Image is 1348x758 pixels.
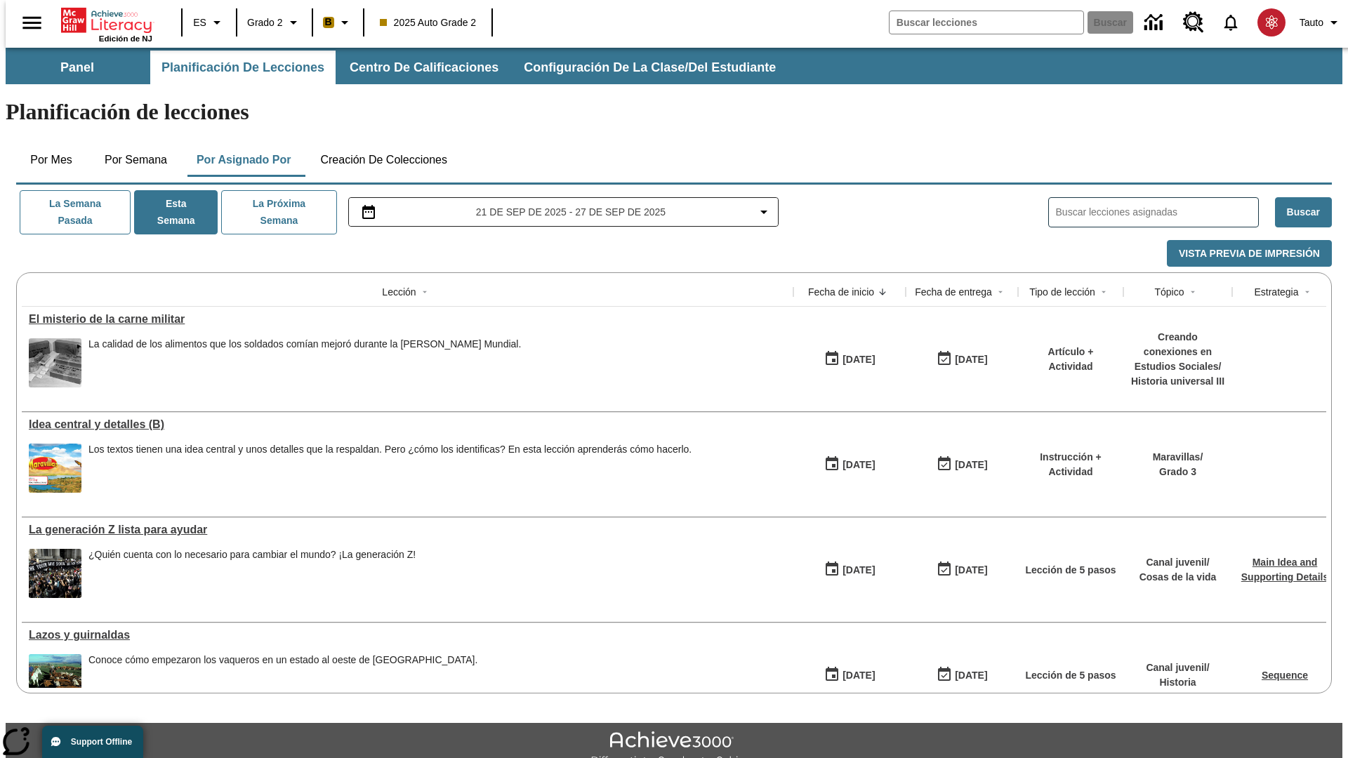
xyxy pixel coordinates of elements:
button: 09/21/25: Último día en que podrá accederse la lección [932,451,992,478]
button: Panel [7,51,147,84]
button: La semana pasada [20,190,131,234]
button: 09/21/25: Primer día en que estuvo disponible la lección [819,662,880,689]
p: Canal juvenil / [1146,660,1209,675]
span: Tauto [1300,15,1323,30]
button: Sort [1184,284,1201,300]
div: Subbarra de navegación [6,51,788,84]
button: Por asignado por [185,143,303,177]
div: Conoce cómo empezaron los vaqueros en un estado al oeste de [GEOGRAPHIC_DATA]. [88,654,477,666]
button: La próxima semana [221,190,336,234]
span: Support Offline [71,737,132,747]
div: [DATE] [955,667,987,684]
img: Fotografía en blanco y negro que muestra cajas de raciones de comida militares con la etiqueta U.... [29,338,81,387]
div: Los textos tienen una idea central y unos detalles que la respaldan. Pero ¿cómo los identificas? ... [88,444,692,456]
button: Sort [1095,284,1112,300]
div: Estrategia [1254,285,1298,299]
button: Creación de colecciones [309,143,458,177]
div: Fecha de inicio [808,285,874,299]
span: 21 de sep de 2025 - 27 de sep de 2025 [476,205,666,220]
button: Buscar [1275,197,1332,227]
button: 09/21/25: Último día en que podrá accederse la lección [932,557,992,583]
a: Main Idea and Supporting Details [1241,557,1328,583]
button: 09/21/25: Primer día en que estuvo disponible la lección [819,451,880,478]
span: B [325,13,332,31]
div: [DATE] [842,351,875,368]
button: 09/21/25: Último día en que podrá accederse la lección [932,662,992,689]
button: Boost El color de la clase es anaranjado claro. Cambiar el color de la clase. [317,10,359,35]
span: Configuración de la clase/del estudiante [524,60,776,76]
div: Subbarra de navegación [6,48,1342,84]
p: Lección de 5 pasos [1025,563,1116,578]
div: El misterio de la carne militar [29,313,786,326]
button: Perfil/Configuración [1294,10,1348,35]
img: avatar image [1257,8,1286,36]
div: [DATE] [842,561,875,579]
button: Sort [992,284,1009,300]
div: Lazos y guirnaldas [29,629,786,641]
div: Lección [382,285,416,299]
button: Sort [1299,284,1316,300]
div: Tipo de lección [1029,285,1095,299]
span: Panel [60,60,94,76]
div: La calidad de los alimentos que los soldados comían mejoró durante la Segunda Guerra Mundial. [88,338,521,387]
button: Por semana [93,143,178,177]
button: 09/21/25: Primer día en que estuvo disponible la lección [819,346,880,373]
p: Lección de 5 pasos [1025,668,1116,683]
button: Planificación de lecciones [150,51,336,84]
p: Canal juvenil / [1139,555,1217,570]
a: Idea central y detalles (B), Lecciones [29,418,786,431]
p: Instrucción + Actividad [1025,450,1116,479]
input: Buscar campo [890,11,1083,34]
button: Seleccione el intervalo de fechas opción del menú [355,204,773,220]
button: Support Offline [42,726,143,758]
button: Escoja un nuevo avatar [1249,4,1294,41]
div: Fecha de entrega [915,285,992,299]
button: Abrir el menú lateral [11,2,53,44]
img: Un grupo de manifestantes protestan frente al Museo Americano de Historia Natural en la ciudad de... [29,549,81,598]
div: [DATE] [955,351,987,368]
button: 09/21/25: Primer día en que estuvo disponible la lección [819,557,880,583]
img: paniolos hawaianos (vaqueros) arreando ganado [29,654,81,703]
p: Maravillas / [1153,450,1203,465]
div: [DATE] [955,456,987,474]
div: Los textos tienen una idea central y unos detalles que la respaldan. Pero ¿cómo los identificas? ... [88,444,692,493]
a: La generación Z lista para ayudar , Lecciones [29,524,786,536]
svg: Collapse Date Range Filter [755,204,772,220]
div: ¿Quién cuenta con lo necesario para cambiar el mundo? ¡La generación Z! [88,549,416,561]
button: Lenguaje: ES, Selecciona un idioma [187,10,232,35]
h1: Planificación de lecciones [6,99,1342,125]
button: Esta semana [134,190,218,234]
button: Configuración de la clase/del estudiante [513,51,787,84]
div: ¿Quién cuenta con lo necesario para cambiar el mundo? ¡La generación Z! [88,549,416,598]
a: El misterio de la carne militar , Lecciones [29,313,786,326]
a: Lazos y guirnaldas, Lecciones [29,629,786,641]
input: Buscar lecciones asignadas [1056,202,1258,222]
div: Portada [61,5,152,43]
a: Centro de recursos, Se abrirá en una pestaña nueva. [1175,4,1212,41]
button: Vista previa de impresión [1167,240,1332,267]
button: 09/21/25: Último día en que podrá accederse la lección [932,346,992,373]
div: La generación Z lista para ayudar [29,524,786,536]
div: Conoce cómo empezaron los vaqueros en un estado al oeste de Estados Unidos. [88,654,477,703]
a: Centro de información [1136,4,1175,42]
p: Creando conexiones en Estudios Sociales / [1130,330,1225,374]
p: Historia universal III [1130,374,1225,389]
p: Historia [1146,675,1209,690]
p: Artículo + Actividad [1025,345,1116,374]
a: Portada [61,6,152,34]
div: Tópico [1154,285,1184,299]
div: [DATE] [955,561,987,579]
button: Sort [416,284,433,300]
span: Grado 2 [247,15,283,30]
div: Idea central y detalles (B) [29,418,786,431]
div: [DATE] [842,456,875,474]
div: [DATE] [842,667,875,684]
span: Edición de NJ [99,34,152,43]
span: 2025 Auto Grade 2 [380,15,477,30]
span: ES [193,15,206,30]
p: La calidad de los alimentos que los soldados comían mejoró durante la [PERSON_NAME] Mundial. [88,338,521,350]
